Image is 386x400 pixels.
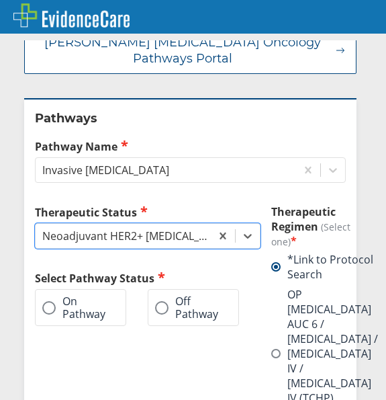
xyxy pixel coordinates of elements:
span: [PERSON_NAME] [MEDICAL_DATA] Oncology Pathways Portal [36,34,329,67]
label: Therapeutic Status [35,204,260,220]
div: Neoadjuvant HER2+ [MEDICAL_DATA] [42,229,212,243]
label: Off Pathway [155,295,218,320]
label: Pathway Name [35,138,346,154]
label: *Link to Protocol Search [271,252,378,282]
label: On Pathway [42,295,105,320]
h2: Pathways [35,110,346,126]
button: [PERSON_NAME] [MEDICAL_DATA] Oncology Pathways Portal [24,27,356,74]
img: EvidenceCare [13,3,130,28]
h2: Select Pathway Status [35,270,260,286]
div: Invasive [MEDICAL_DATA] [42,163,169,177]
h3: Therapeutic Regimen [271,204,378,249]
